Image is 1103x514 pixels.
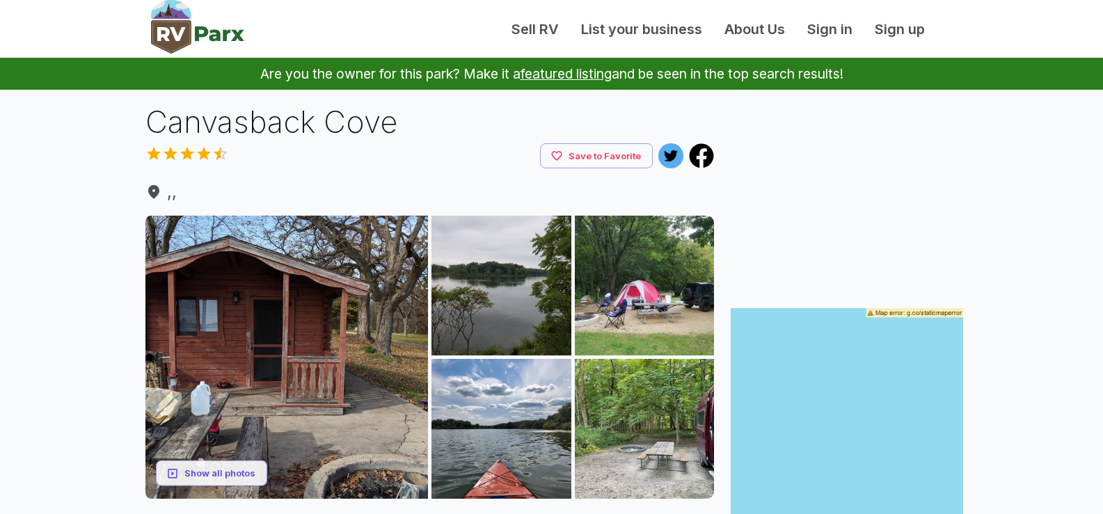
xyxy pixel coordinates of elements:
[17,58,1086,90] p: Are you the owner for this park? Make it a and be seen in the top search results!
[731,101,963,275] iframe: Advertisement
[145,101,715,143] h1: Canvasback Cove
[156,460,267,486] button: Show all photos
[570,19,713,40] a: List your business
[540,143,653,169] button: Save to Favorite
[500,19,570,40] a: Sell RV
[575,216,715,355] img: AAcXr8rk3jE3HZdFvVCHrcsyi8s2T6a9QvLLkZurxcdUg5B6mUL3VMUe1KUWDWaqq3iwz3cLspZpx3S42qfqc06k280nMLcaC...
[864,19,936,40] a: Sign up
[431,216,571,355] img: AAcXr8pFkFQjMK-eFrIMTsU9VL0Ot0UB_d4j7BX7sHfpygtWgLPhS1m4W7rW13ND3f2Oe5ehBkONwdJjarcn1PzYzfD2qOVxI...
[575,359,715,499] img: AAcXr8rFgMJNLJ3MUOddpTkzhIrPVhBkDuTqSaotiYx3oMOiZRJGCFAXszpa8TjlMljCpKNuWLK4sFBDqKXuqgg3SwxcKkVR4...
[145,216,429,499] img: AAcXr8pxUKIocfZpi00ZETSDyJcbGqY92hast_EdbQ0CnMQ0b36uWCIiprQ_4Z8KKq1KkLdV3S1Pubp2ljuhz0AnuYD_fZk0b...
[521,65,612,82] a: featured listing
[796,19,864,40] a: Sign in
[713,19,796,40] a: About Us
[431,359,571,499] img: AAcXr8qpzfjES-toziUNPWmFvh1V4-9gEcx5f73QRRVb-0fJlzguH49qvVzpwZo2MXmXEgkw2WMW2qN-Y1CPyRLxESvErt1M7...
[145,179,715,204] span: , ,
[145,179,715,204] a: ,,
